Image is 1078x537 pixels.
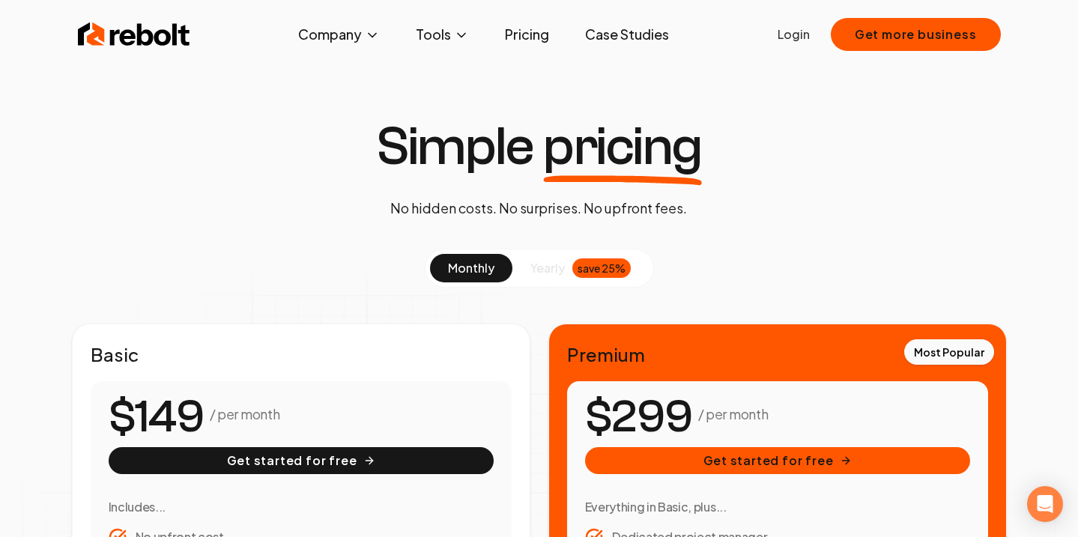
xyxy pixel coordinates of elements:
img: Rebolt Logo [78,19,190,49]
button: yearlysave 25% [512,254,649,282]
span: monthly [448,260,494,276]
number-flow-react: $299 [585,383,692,451]
span: pricing [543,120,702,174]
h1: Simple [376,120,702,174]
p: / per month [210,404,279,425]
button: Get started for free [109,447,494,474]
button: Company [286,19,392,49]
h2: Premium [567,342,988,366]
span: yearly [530,259,565,277]
button: Tools [404,19,481,49]
h3: Includes... [109,498,494,516]
button: monthly [430,254,512,282]
a: Pricing [493,19,561,49]
p: / per month [698,404,768,425]
number-flow-react: $149 [109,383,204,451]
p: No hidden costs. No surprises. No upfront fees. [390,198,687,219]
div: Most Popular [904,339,994,365]
div: Open Intercom Messenger [1027,486,1063,522]
div: save 25% [572,258,631,278]
button: Get more business [831,18,1001,51]
h2: Basic [91,342,512,366]
a: Case Studies [573,19,681,49]
h3: Everything in Basic, plus... [585,498,970,516]
button: Get started for free [585,447,970,474]
a: Login [778,25,810,43]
